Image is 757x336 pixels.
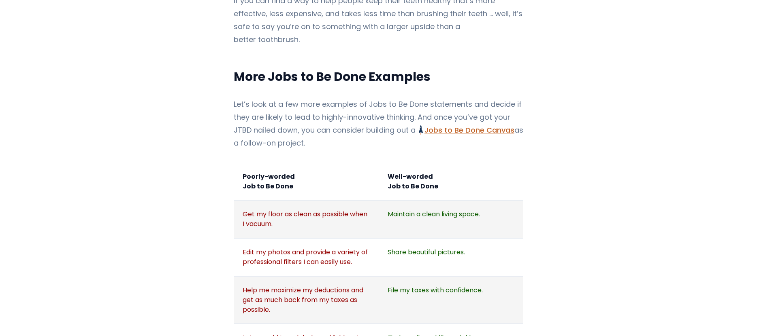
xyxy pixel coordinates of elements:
td: Help me maximize my deductions and get as much back from my taxes as possible. [234,276,379,324]
td: Maintain a clean living space. [378,201,523,239]
strong: Well-worded Job to Be Done [388,172,438,191]
td: Share beautiful pictures. [378,238,523,276]
h2: More Jobs to Be Done Examples [234,69,523,85]
td: File my taxes with confidence. [378,276,523,324]
p: Let’s look at a few more examples of Jobs to Be Done statements and decide if they are likely to ... [234,98,523,150]
a: Jobs to Be Done Canvas [419,125,514,135]
strong: Poorly-worded Job to Be Done [243,172,295,191]
td: Edit my photos and provide a variety of professional filters I can easily use. [234,238,379,276]
td: Get my floor as clean as possible when I vacuum. [234,201,379,239]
